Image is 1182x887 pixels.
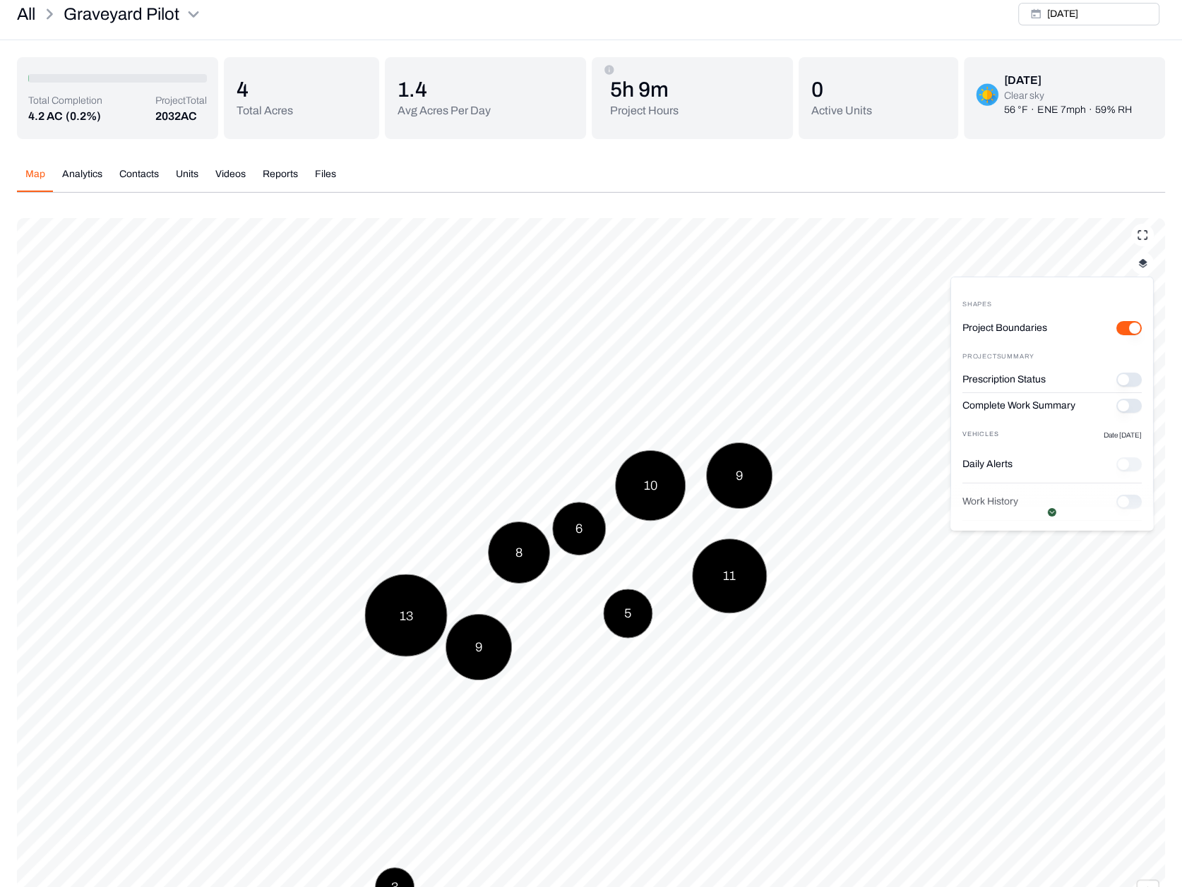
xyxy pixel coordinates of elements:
[155,108,207,125] p: 2032 AC
[610,77,679,102] p: 5h 9m
[962,430,998,440] p: Vehicles
[962,300,1142,310] div: Shapes
[237,102,293,119] p: Total Acres
[552,502,606,555] button: 6
[1095,103,1132,117] p: 59% RH
[28,108,63,125] p: 4.2 AC
[64,3,179,25] p: Graveyard Pilot
[54,167,111,192] button: Analytics
[603,589,652,638] button: 5
[962,351,1142,361] div: Project Summary
[155,94,207,108] p: Project Total
[28,94,102,108] p: Total Completion
[17,167,54,192] button: Map
[1004,103,1028,117] p: 56 °F
[1004,72,1132,89] div: [DATE]
[1037,103,1086,117] p: ENE 7mph
[962,457,1013,471] label: Daily Alerts
[811,102,872,119] p: Active Units
[962,320,1047,334] label: Project Boundaries
[237,77,293,102] p: 4
[398,77,491,102] p: 1.4
[28,108,102,125] button: 4.2 AC(0.2%)
[1031,103,1034,117] p: ·
[615,450,686,521] button: 10
[1004,89,1132,103] p: Clear sky
[692,538,767,613] button: 11
[962,399,1075,413] label: Complete Work Summary
[1089,103,1092,117] p: ·
[398,102,491,119] p: Avg Acres Per Day
[254,167,306,192] button: Reports
[706,442,772,509] button: 9
[446,614,512,680] button: 9
[488,521,550,584] button: 8
[111,167,167,192] button: Contacts
[976,83,998,106] img: clear-sky-DDUEQLQN.png
[66,108,101,125] p: (0.2%)
[17,3,35,25] a: All
[364,574,447,656] button: 13
[811,77,872,102] p: 0
[962,373,1046,387] label: Prescription Status
[1138,258,1147,268] img: layerIcon
[306,167,345,192] button: Files
[207,167,254,192] button: Videos
[610,102,679,119] p: Project Hours
[1104,430,1142,440] p: Date [DATE]
[167,167,207,192] button: Units
[1018,3,1159,25] button: [DATE]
